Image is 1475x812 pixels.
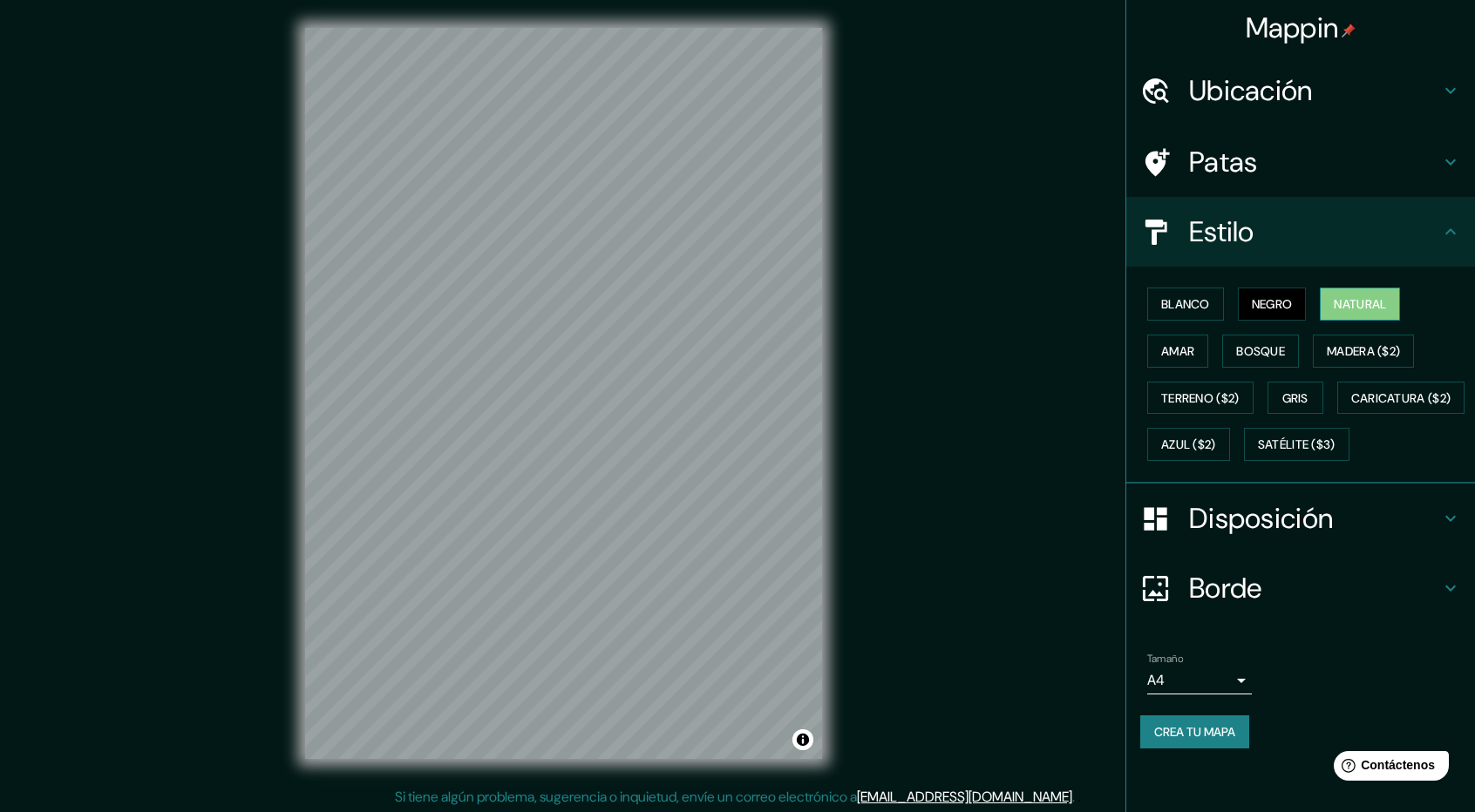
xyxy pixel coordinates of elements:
div: Estilo [1126,197,1475,267]
div: A4 [1147,667,1252,694]
font: Satélite ($3) [1258,437,1336,453]
button: Satélite ($3) [1244,428,1349,461]
font: Estilo [1189,213,1254,250]
font: Disposición [1189,500,1333,537]
button: Natural [1320,288,1400,321]
div: Borde [1126,553,1475,623]
font: Amar [1161,343,1194,359]
font: Patas [1189,144,1258,180]
font: Tamaño [1147,652,1183,666]
font: Natural [1334,296,1386,312]
font: Terreno ($2) [1161,390,1240,406]
img: pin-icon.png [1342,24,1356,37]
div: Ubicación [1126,56,1475,125]
a: [EMAIL_ADDRESS][DOMAIN_NAME] [857,788,1072,806]
button: Activar o desactivar atribución [792,729,813,750]
font: . [1077,787,1081,806]
div: Patas [1126,127,1475,197]
font: Gris [1282,390,1308,406]
canvas: Mapa [305,28,822,759]
font: Blanco [1161,296,1210,312]
button: Bosque [1222,335,1299,368]
font: Caricatura ($2) [1351,390,1451,406]
font: Borde [1189,570,1262,606]
button: Gris [1268,382,1323,415]
button: Crea tu mapa [1140,715,1249,748]
button: Negro [1238,288,1307,321]
iframe: Lanzador de widgets de ayuda [1320,744,1456,793]
font: Madera ($2) [1327,343,1400,359]
button: Madera ($2) [1313,335,1414,368]
font: Negro [1252,296,1293,312]
font: Si tiene algún problema, sugerencia o inquietud, envíe un correo electrónico a [395,788,857,806]
font: . [1075,787,1077,806]
div: Disposición [1126,484,1475,553]
font: Azul ($2) [1161,437,1216,453]
button: Terreno ($2) [1147,382,1254,415]
font: Crea tu mapa [1154,724,1235,740]
font: A4 [1147,671,1165,689]
font: Mappin [1246,10,1339,46]
button: Azul ($2) [1147,428,1230,461]
button: Amar [1147,335,1208,368]
font: . [1072,788,1075,806]
font: Bosque [1236,343,1285,359]
font: Ubicación [1189,72,1313,109]
button: Blanco [1147,288,1224,321]
button: Caricatura ($2) [1337,382,1465,415]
